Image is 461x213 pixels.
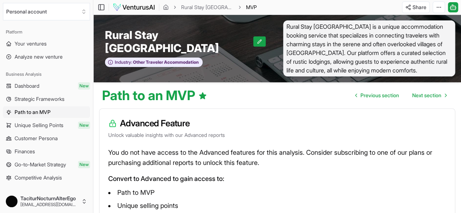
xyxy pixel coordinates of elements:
button: TaciturNocturnAlterEgo[EMAIL_ADDRESS][DOMAIN_NAME] [3,193,90,210]
nav: pagination [349,88,452,103]
h1: Path to an MVP [102,88,207,103]
a: Unique Selling PointsNew [3,119,90,131]
span: Path to an MVP [15,109,51,116]
li: Unique selling points [108,200,446,212]
span: Rural Stay [GEOGRAPHIC_DATA] [105,28,253,55]
span: New [78,161,90,168]
h3: Advanced Feature [108,118,446,129]
span: Share [413,4,426,11]
button: Share [402,1,430,13]
button: Industry:Other Traveler Accommodation [105,58,203,67]
a: Competitive Analysis [3,172,90,184]
a: Strategic Frameworks [3,93,90,105]
div: Tools [3,189,90,201]
a: Go to next page [406,88,452,103]
button: Select an organization [3,3,90,20]
span: Other Traveler Accommodation [132,59,199,65]
span: Analyze new venture [15,53,63,60]
li: Path to MVP [108,187,446,198]
span: New [78,122,90,129]
a: Go to previous page [349,88,405,103]
span: Customer Persona [15,135,58,142]
a: DashboardNew [3,80,90,92]
img: logo [113,3,155,12]
span: New [78,82,90,90]
span: Go-to-Market Strategy [15,161,66,168]
a: Go-to-Market StrategyNew [3,159,90,170]
div: Business Analysis [3,68,90,80]
div: Platform [3,26,90,38]
a: Analyze new venture [3,51,90,63]
span: Dashboard [15,82,39,90]
span: Next section [412,92,441,99]
span: Competitive Analysis [15,174,62,181]
p: You do not have access to the Advanced features for this analysis. Consider subscribing to one of... [108,147,446,168]
span: TaciturNocturnAlterEgo [20,195,78,202]
span: Strategic Frameworks [15,95,65,103]
span: Rural Stay [GEOGRAPHIC_DATA] is a unique accommodation booking service that specializes in connec... [283,20,456,76]
a: Path to an MVP [3,106,90,118]
a: Your ventures [3,38,90,50]
span: Finances [15,148,35,155]
a: Customer Persona [3,133,90,144]
span: Industry: [115,59,132,65]
span: Unique Selling Points [15,122,63,129]
span: Previous section [360,92,399,99]
p: Convert to Advanced to gain access to: [108,174,446,184]
nav: breadcrumb [163,4,257,11]
a: Rural Stay [GEOGRAPHIC_DATA] [181,4,234,11]
img: ACg8ocIDLZBn5TCpAT6K92rQELcOxVl2sm7BbOwYdFI2I8LW8GjISNw2=s96-c [6,196,17,207]
span: Your ventures [15,40,47,47]
a: Finances [3,146,90,157]
span: [EMAIL_ADDRESS][DOMAIN_NAME] [20,202,78,208]
span: MVP [246,4,257,11]
p: Unlock valuable insights with our Advanced reports [108,131,446,139]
